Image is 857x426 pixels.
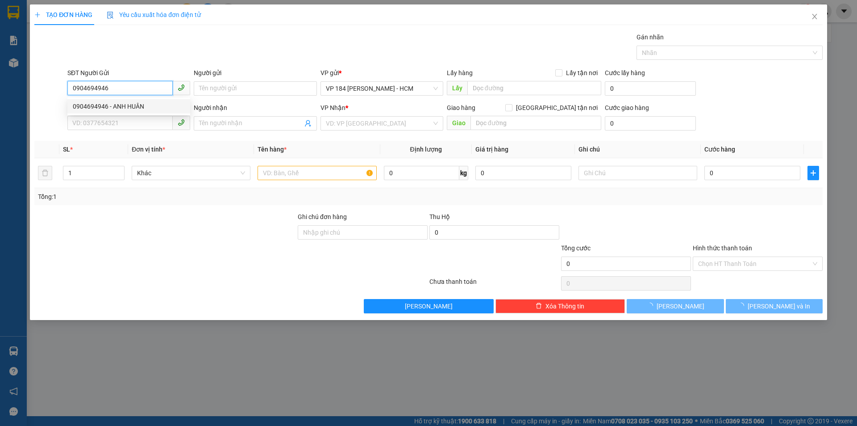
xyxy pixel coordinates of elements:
span: Đơn vị tính [132,146,165,153]
th: Ghi chú [575,141,701,158]
span: Lấy hàng [447,69,473,76]
div: Người nhận [194,103,316,113]
span: loading [647,303,657,309]
div: 0904694946 - ANH HUÂN [73,101,185,111]
input: 0 [475,166,571,180]
span: Yêu cầu xuất hóa đơn điện tử [107,11,201,18]
label: Cước lấy hàng [605,69,645,76]
label: Gán nhãn [637,34,664,41]
label: Cước giao hàng [605,104,649,111]
span: [PERSON_NAME] [657,301,704,311]
span: phone [178,119,185,126]
button: [PERSON_NAME] [364,299,494,313]
span: Giá trị hàng [475,146,508,153]
span: [PERSON_NAME] và In [748,301,810,311]
input: Cước lấy hàng [605,81,696,96]
span: Khác [137,166,245,180]
span: loading [738,303,748,309]
button: [PERSON_NAME] và In [726,299,823,313]
span: Thu Hộ [429,213,450,220]
button: delete [38,166,52,180]
input: Cước giao hàng [605,116,696,131]
span: SL [63,146,70,153]
span: Tổng cước [561,245,591,252]
div: Người gửi [194,68,316,78]
span: Định lượng [410,146,442,153]
label: Hình thức thanh toán [693,245,752,252]
button: plus [807,166,819,180]
span: Giao [447,116,470,130]
div: VP gửi [320,68,443,78]
span: Giao hàng [447,104,475,111]
span: user-add [304,120,312,127]
span: phone [178,84,185,91]
span: VP 184 Nguyễn Văn Trỗi - HCM [326,82,438,95]
button: Close [802,4,827,30]
span: VP Nhận [320,104,345,111]
input: VD: Bàn, Ghế [258,166,376,180]
span: delete [536,303,542,310]
span: plus [34,12,41,18]
span: Xóa Thông tin [545,301,584,311]
span: TẠO ĐƠN HÀNG [34,11,92,18]
div: Chưa thanh toán [428,277,560,292]
input: Dọc đường [470,116,601,130]
input: Dọc đường [467,81,601,95]
span: [PERSON_NAME] [405,301,453,311]
button: deleteXóa Thông tin [495,299,625,313]
span: kg [459,166,468,180]
span: Lấy tận nơi [562,68,601,78]
img: icon [107,12,114,19]
div: Tổng: 1 [38,192,331,202]
span: Lấy [447,81,467,95]
div: 0904694946 - ANH HUÂN [67,99,190,114]
button: [PERSON_NAME] [627,299,724,313]
span: Tên hàng [258,146,287,153]
div: SĐT Người Gửi [67,68,190,78]
input: Ghi chú đơn hàng [298,225,428,240]
label: Ghi chú đơn hàng [298,213,347,220]
input: Ghi Chú [578,166,697,180]
span: close [811,13,818,20]
span: Cước hàng [704,146,735,153]
span: plus [808,169,819,177]
span: [GEOGRAPHIC_DATA] tận nơi [512,103,601,113]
